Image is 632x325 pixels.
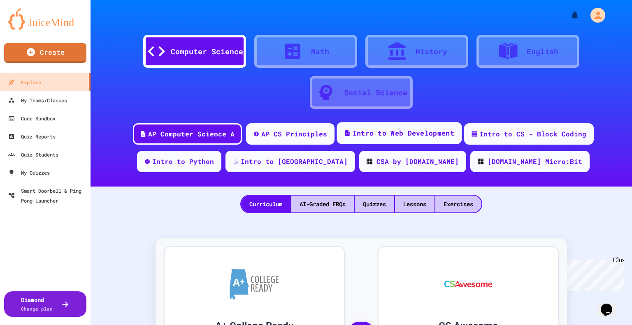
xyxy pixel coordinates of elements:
[8,168,50,177] div: My Quizzes
[355,196,394,212] div: Quizzes
[527,46,558,57] div: English
[8,113,56,123] div: Code Sandbox
[582,6,607,25] div: My Account
[21,295,53,313] div: Diamond
[21,306,53,312] span: Change plan
[8,150,58,159] div: Quiz Students
[311,46,329,57] div: Math
[241,157,348,166] div: Intro to [GEOGRAPHIC_DATA]
[152,157,214,166] div: Intro to Python
[436,259,501,309] img: CS Awesome
[291,196,354,212] div: AI-Graded FRQs
[488,157,582,166] div: [DOMAIN_NAME] Micro:Bit
[555,8,582,22] div: My Notifications
[8,77,41,87] div: Explore
[395,196,434,212] div: Lessons
[4,43,86,63] a: Create
[8,186,87,205] div: Smart Doorbell & Ping Pong Launcher
[344,87,407,98] div: Social Science
[597,292,624,317] iframe: chat widget
[479,129,586,139] div: Intro to CS - Block Coding
[367,159,372,164] img: CODE_logo_RGB.png
[230,269,279,300] img: A+ College Ready
[8,95,67,105] div: My Teams/Classes
[8,131,56,141] div: Quiz Reports
[435,196,481,212] div: Exercises
[8,8,82,30] img: logo-orange.svg
[478,159,483,164] img: CODE_logo_RGB.png
[3,3,57,52] div: Chat with us now!Close
[241,196,290,212] div: Curriculum
[564,256,624,291] iframe: chat widget
[148,129,235,139] div: AP Computer Science A
[353,128,454,138] div: Intro to Web Development
[376,157,459,166] div: CSA by [DOMAIN_NAME]
[261,129,327,139] div: AP CS Principles
[171,46,243,57] div: Computer Science
[416,46,447,57] div: History
[4,291,86,317] button: DiamondChange plan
